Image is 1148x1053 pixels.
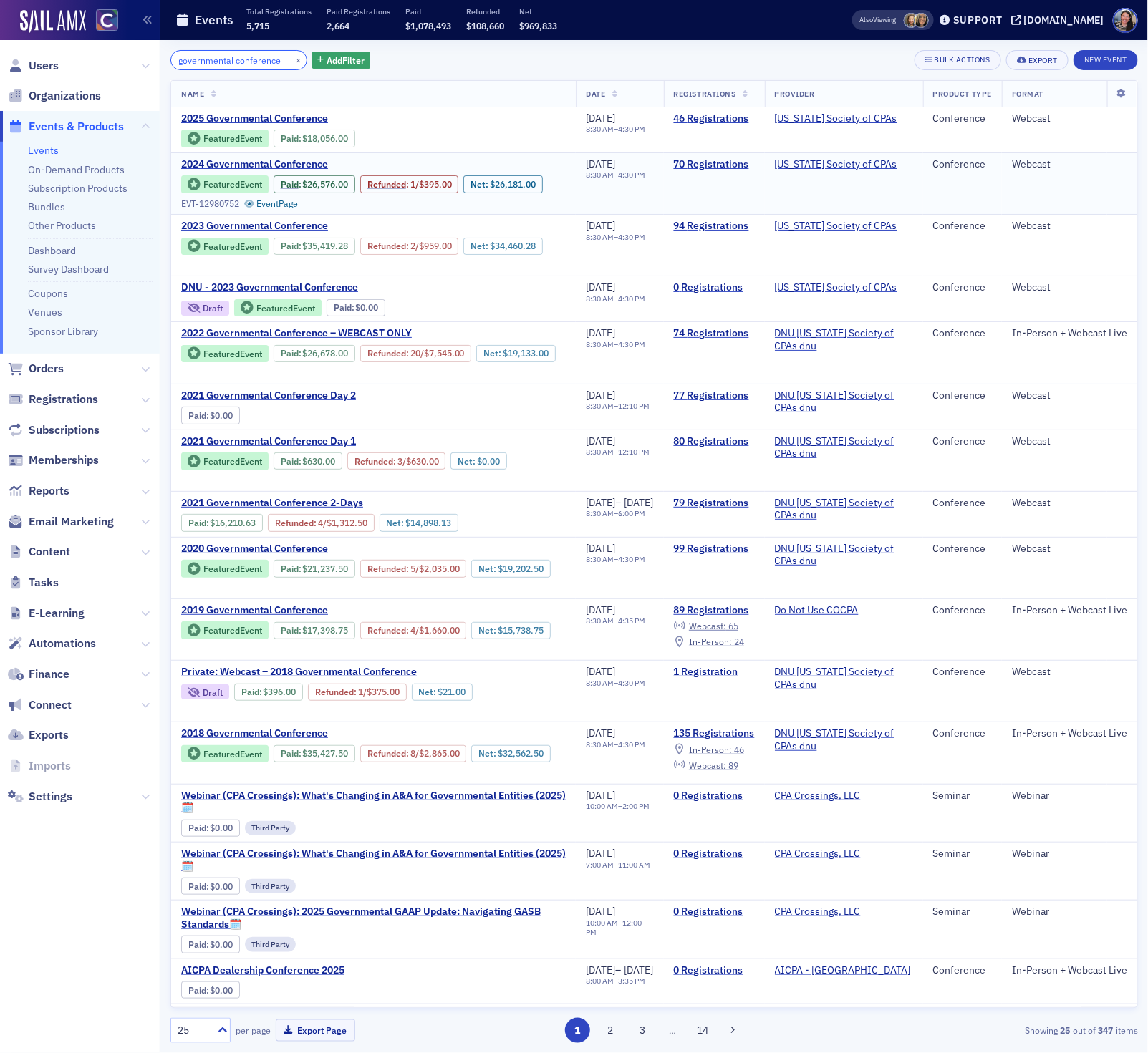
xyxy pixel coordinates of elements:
a: In-Person: 46 [674,744,744,755]
button: 14 [690,1018,715,1043]
a: Reports [8,483,69,499]
a: 89 Registrations [674,604,755,617]
a: Users [8,58,59,74]
span: Profile [1113,8,1138,33]
div: Paid: 114 - $3541928 [274,238,355,255]
a: 2024 Governmental Conference [181,158,566,171]
a: Subscription Products [28,182,127,195]
div: Featured Event [181,130,269,147]
a: DNU [US_STATE] Society of CPAs dnu [775,727,913,752]
a: Paid [188,939,206,950]
span: : [281,241,303,251]
div: Export [1028,57,1058,64]
a: 77 Registrations [674,389,755,402]
a: DNU [US_STATE] Society of CPAs dnu [775,327,913,352]
div: Conference [933,327,992,340]
span: $26,678.00 [302,348,348,359]
a: Automations [8,636,96,651]
div: Featured Event [203,243,262,251]
span: $26,181.00 [490,179,536,190]
div: Draft [181,301,229,316]
a: Content [8,544,70,560]
span: : [354,456,397,467]
span: [DATE] [586,157,615,170]
span: 2020 Governmental Conference [181,543,422,555]
a: Bundles [28,200,65,213]
a: Finance [8,666,69,682]
span: Add Filter [327,54,365,67]
a: [US_STATE] Society of CPAs [775,112,897,125]
span: Net : [471,179,490,190]
span: 2024 Governmental Conference [181,158,422,171]
a: Refunded [354,456,393,467]
a: DNU [US_STATE] Society of CPAs dnu [775,435,913,460]
a: Paid [281,748,299,759]
span: 65 [728,620,738,631]
span: : [367,241,410,251]
a: Refunded [367,563,406,574]
div: Paid: 77 - $63000 [274,452,342,470]
a: Paid [281,241,299,251]
span: 5,715 [246,20,269,31]
a: Memberships [8,452,99,468]
a: Exports [8,727,69,743]
a: CPA Crossings, LLC [775,906,861,918]
span: Exports [29,727,69,743]
span: $34,460.28 [490,241,536,251]
span: Net : [458,456,477,467]
div: – [586,170,645,180]
time: 4:30 PM [618,232,645,242]
a: Webinar (CPA Crossings): What's Changing in A&A for Governmental Entities (2025)🗓️ [181,790,566,815]
span: $19,133.00 [503,348,549,359]
span: $630.00 [302,456,335,467]
span: Colorado Society of CPAs [775,281,897,294]
a: Organizations [8,88,101,104]
p: Total Registrations [246,6,312,16]
div: Featured Event [234,299,322,317]
span: : [367,348,410,359]
div: Refunded: 77 - $63000 [347,452,445,470]
p: Paid [405,6,451,16]
span: Product Type [933,89,992,99]
span: Colorado Society of CPAs [775,112,897,125]
div: – [586,340,645,349]
span: Net : [471,241,490,251]
a: DNU [US_STATE] Society of CPAs dnu [775,666,913,691]
span: 2021 Governmental Conference Day 1 [181,435,422,448]
a: Events [28,144,59,157]
a: 2022 Governmental Conference – WEBCAST ONLY [181,327,566,340]
a: 0 Registrations [674,790,755,802]
button: 3 [630,1018,655,1043]
div: Refunded: 69 - $2657600 [360,175,458,193]
span: Net : [483,348,503,359]
a: Other Products [28,219,96,232]
a: 0 Registrations [674,906,755,918]
a: Paid [334,302,352,313]
div: – [586,125,645,134]
div: Paid: 69 - $2657600 [274,175,355,193]
a: 2018 Governmental Conference [181,727,566,740]
time: 4:30 PM [618,124,645,134]
div: Conference [933,220,992,233]
span: Webinar (CPA Crossings): 2025 Governmental GAAP Update: Navigating GASB Standards🗓️ [181,906,566,931]
span: DNU Colorado Society of CPAs dnu [775,389,913,414]
div: Paid: 52 - $1805600 [274,130,355,147]
span: DNU - 2023 Governmental Conference [181,281,422,294]
time: 8:30 AM [586,232,614,242]
span: Reports [29,483,69,499]
img: SailAMX [96,9,118,31]
span: 24 [734,636,744,647]
span: 2019 Governmental Conference [181,604,422,617]
div: Conference [933,281,992,294]
span: 2,664 [327,20,349,31]
a: 0 Registrations [674,848,755,860]
a: Paid [188,518,206,528]
a: Imports [8,758,71,774]
a: Refunded [367,348,406,359]
a: Tasks [8,575,59,591]
a: 74 Registrations [674,327,755,340]
a: 79 Registrations [674,497,755,510]
div: Paid: 0 - $0 [327,299,385,316]
a: 2020 Governmental Conference [181,543,566,555]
